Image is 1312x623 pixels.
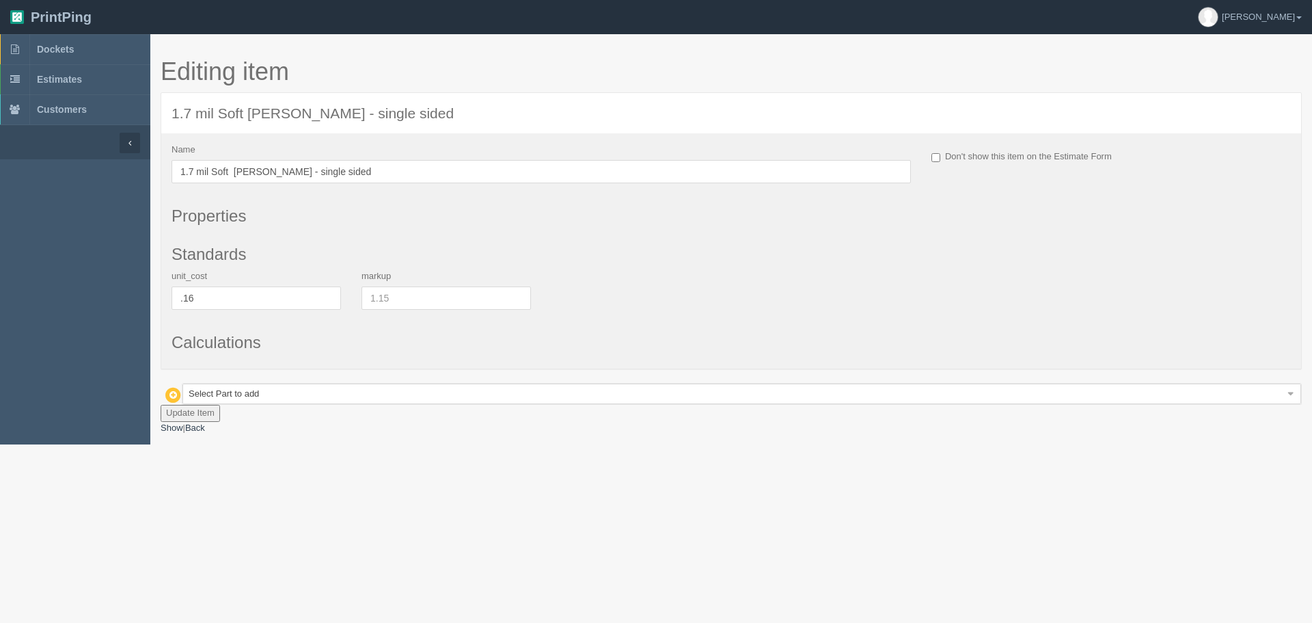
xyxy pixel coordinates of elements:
[161,423,183,433] a: Show
[172,105,454,121] span: 1.7 mil Soft [PERSON_NAME] - single sided
[172,287,341,310] input: .14
[37,44,74,55] span: Dockets
[172,207,1291,225] h3: Properties
[189,384,1283,403] span: Select Part to add
[182,384,1301,404] a: Select Part to add
[172,160,911,183] input: Name
[361,270,391,283] label: markup
[37,74,82,85] span: Estimates
[1199,8,1218,27] img: avatar_default-7531ab5dedf162e01f1e0bb0964e6a185e93c5c22dfe317fb01d7f8cd2b1632c.jpg
[931,153,940,162] input: Don't show this item on the Estimate Form
[37,104,87,115] span: Customers
[172,246,1291,263] h3: Standards
[172,334,1291,352] h3: Calculations
[10,10,24,24] img: logo-3e63b451c926e2ac314895c53de4908e5d424f24456219fb08d385ab2e579770.png
[150,34,1312,445] section: |
[931,150,1112,164] label: Don't show this item on the Estimate Form
[161,405,220,422] button: Update Item
[172,270,207,283] label: unit_cost
[172,144,195,157] label: Name
[185,423,205,433] a: Back
[361,287,531,310] input: 1.15
[161,58,1302,85] h1: Editing item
